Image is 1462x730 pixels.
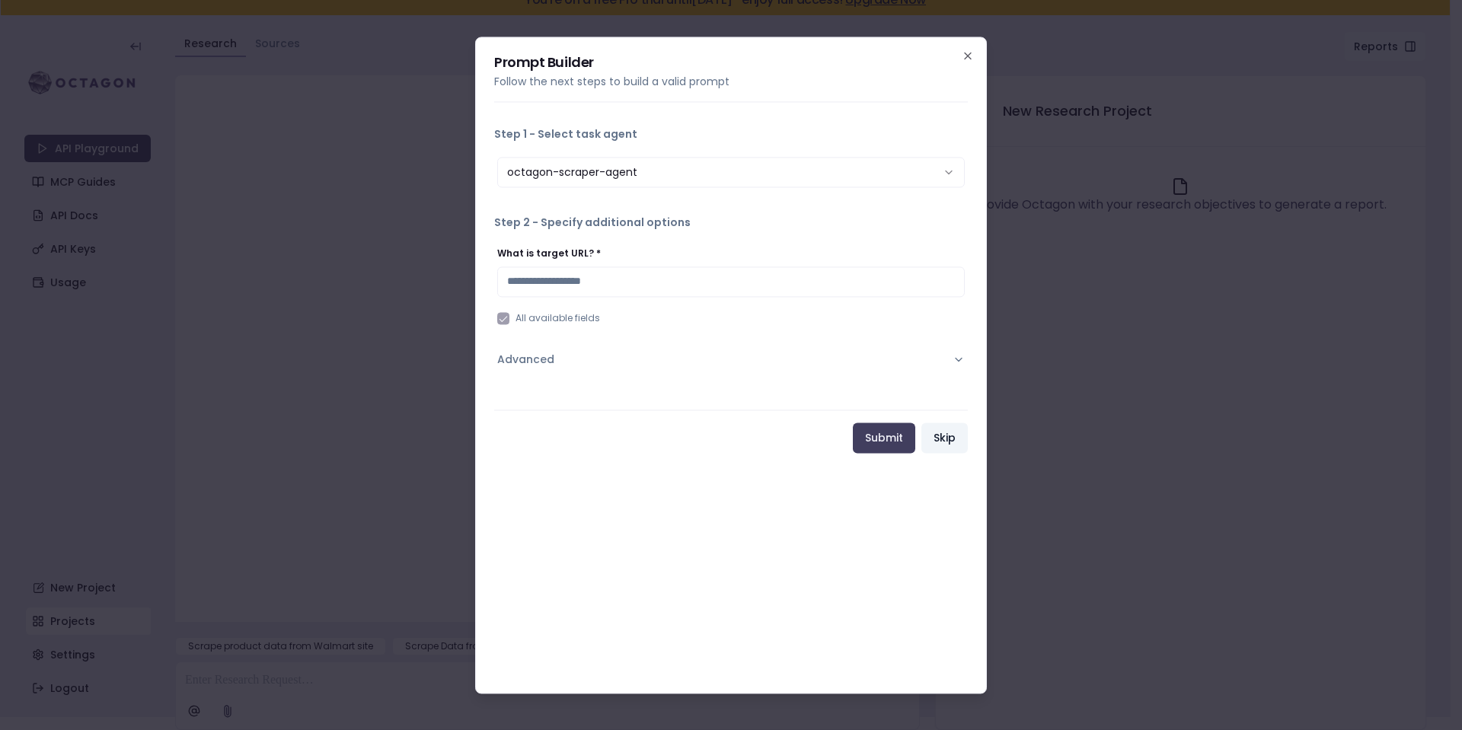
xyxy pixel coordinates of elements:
button: Skip [921,422,968,453]
button: Submit [853,422,915,453]
h2: Prompt Builder [494,56,968,69]
label: What is target URL? * [497,247,601,260]
div: Step 1 - Select task agent [494,154,968,190]
label: All available fields [516,312,600,324]
button: Step 1 - Select task agent [494,114,968,154]
p: Follow the next steps to build a valid prompt [494,74,968,89]
button: Advanced [497,339,965,379]
button: Step 2 - Specify additional options [494,202,968,242]
div: Step 2 - Specify additional options [494,242,968,397]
